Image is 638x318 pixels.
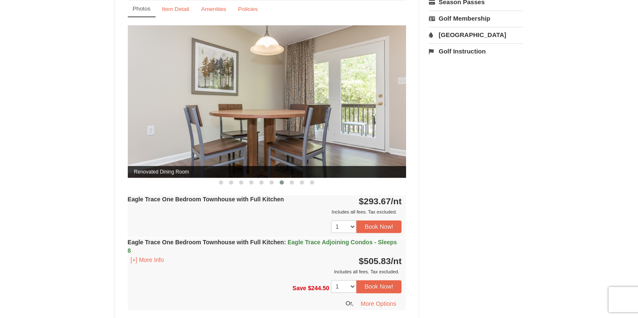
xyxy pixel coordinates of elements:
[128,239,397,254] strong: Eagle Trace One Bedroom Townhouse with Full Kitchen
[292,285,306,291] span: Save
[201,6,226,12] small: Amenities
[355,297,401,310] button: More Options
[156,1,195,17] a: Item Detail
[128,1,156,17] a: Photos
[162,6,189,12] small: Item Detail
[429,11,523,26] a: Golf Membership
[128,208,402,216] div: Includes all fees. Tax excluded.
[346,299,354,306] span: Or,
[429,27,523,43] a: [GEOGRAPHIC_DATA]
[284,239,286,246] span: :
[128,255,167,265] button: [+] More Info
[232,1,263,17] a: Policies
[128,25,406,177] img: Renovated Dining Room
[391,196,402,206] span: /nt
[128,196,284,203] strong: Eagle Trace One Bedroom Townhouse with Full Kitchen
[128,166,406,178] span: Renovated Dining Room
[133,5,151,12] small: Photos
[359,196,402,206] strong: $293.67
[128,267,402,276] div: Includes all fees. Tax excluded.
[356,280,402,293] button: Book Now!
[308,285,329,291] span: $244.50
[238,6,258,12] small: Policies
[196,1,232,17] a: Amenities
[391,256,402,266] span: /nt
[359,256,391,266] span: $505.83
[429,43,523,59] a: Golf Instruction
[356,220,402,233] button: Book Now!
